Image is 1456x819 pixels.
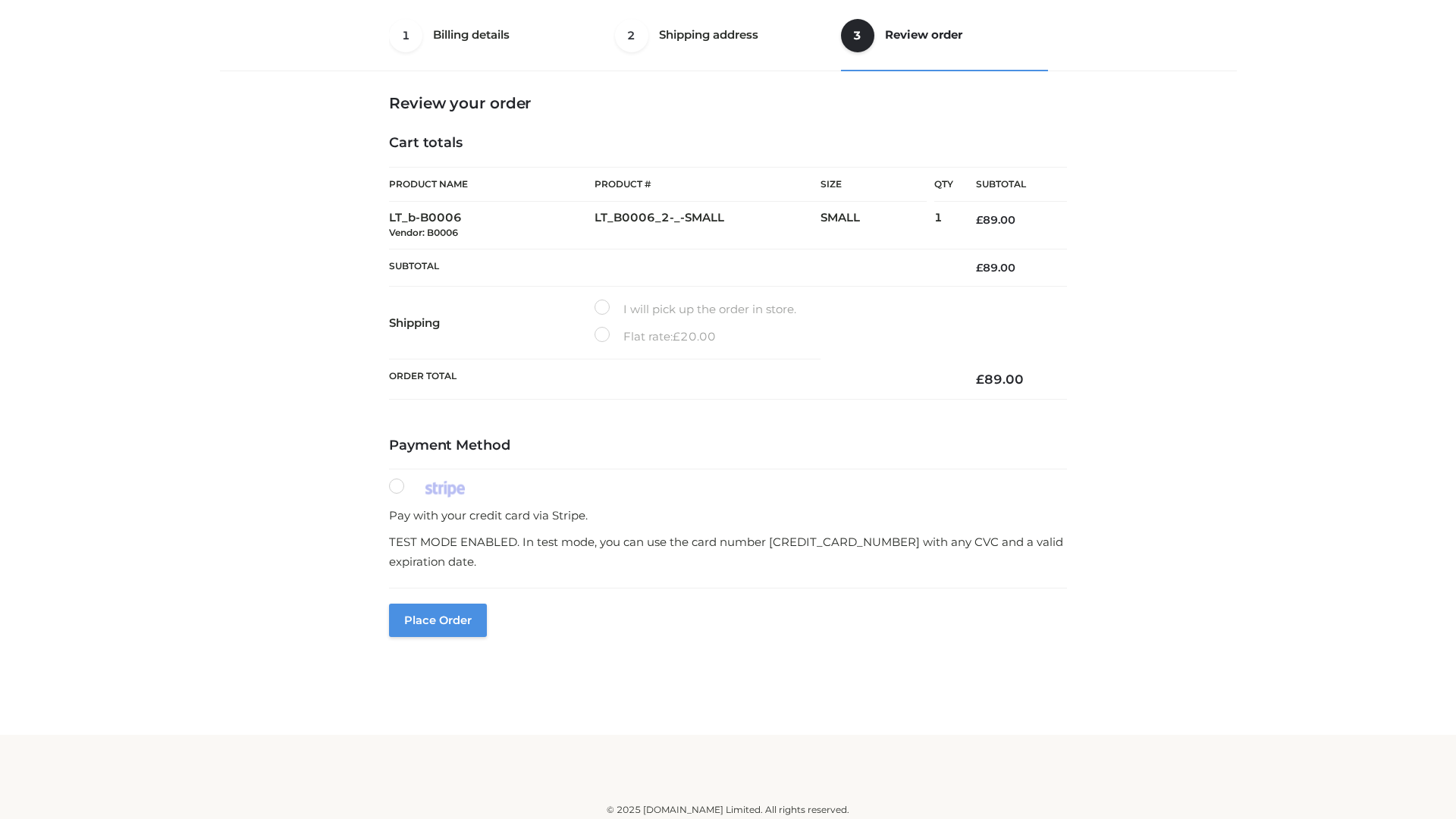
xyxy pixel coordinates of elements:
div: © 2025 [DOMAIN_NAME] Limited. All rights reserved. [225,802,1231,817]
span: £ [976,372,984,387]
th: Product # [595,167,821,202]
p: TEST MODE ENABLED. In test mode, you can use the card number [CREDIT_CARD_NUMBER] with any CVC an... [389,532,1067,571]
label: I will pick up the order in store. [595,300,796,319]
td: LT_B0006_2-_-SMALL [595,202,821,249]
span: £ [976,261,983,275]
bdi: 89.00 [976,261,1015,275]
h3: Review your order [389,94,1067,112]
span: £ [673,329,680,344]
th: Order Total [389,359,953,400]
th: Shipping [389,287,595,359]
th: Subtotal [953,168,1067,202]
td: 1 [934,202,953,249]
bdi: 89.00 [976,372,1024,387]
th: Qty [934,167,953,202]
bdi: 89.00 [976,213,1015,227]
label: Flat rate: [595,327,716,347]
small: Vendor: B0006 [389,227,458,238]
p: Pay with your credit card via Stripe. [389,506,1067,526]
th: Subtotal [389,249,953,286]
button: Place order [389,604,487,637]
th: Size [821,168,927,202]
h4: Payment Method [389,438,1067,454]
th: Product Name [389,167,595,202]
h4: Cart totals [389,135,1067,152]
td: SMALL [821,202,934,249]
span: £ [976,213,983,227]
td: LT_b-B0006 [389,202,595,249]
bdi: 20.00 [673,329,716,344]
